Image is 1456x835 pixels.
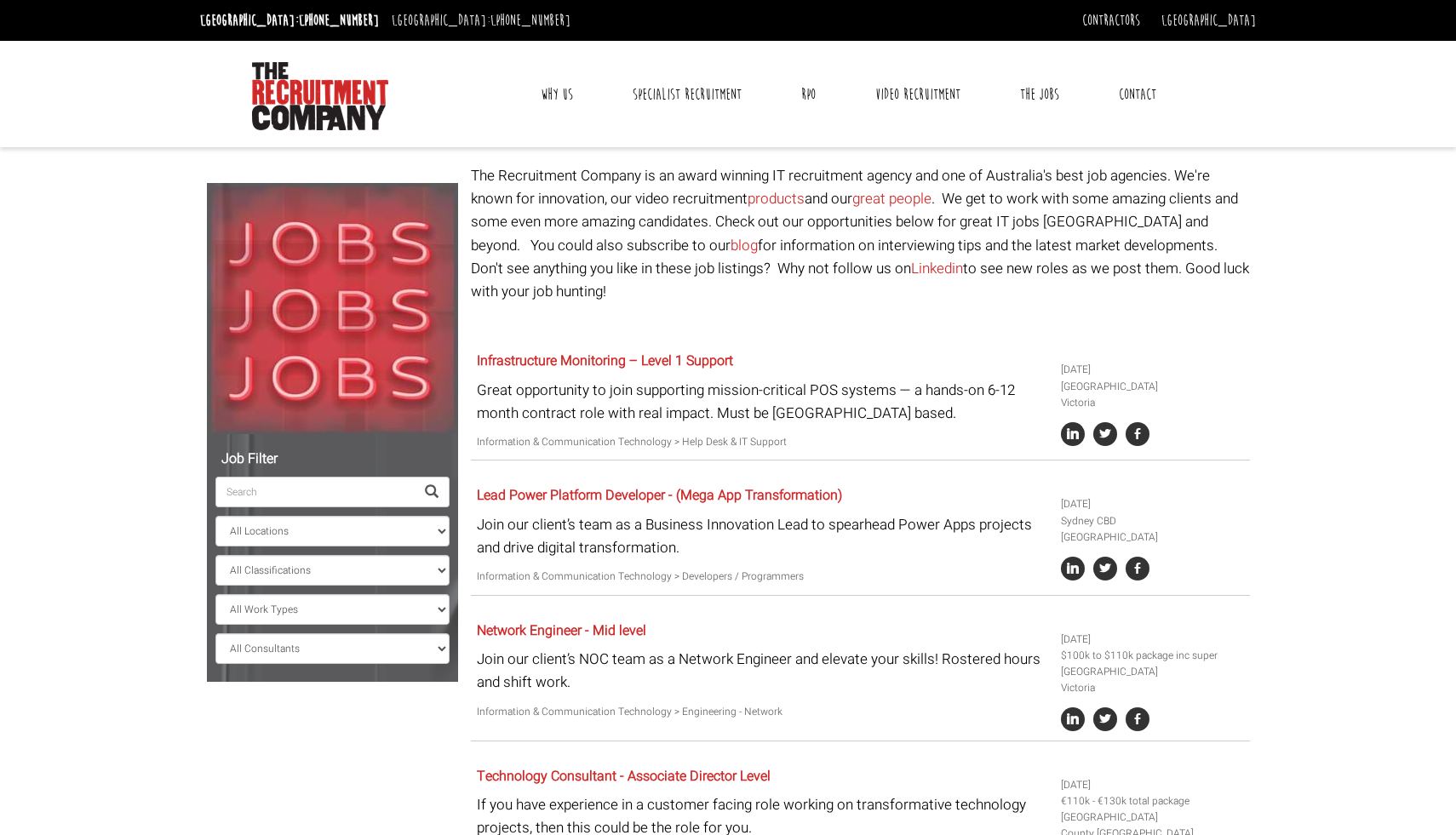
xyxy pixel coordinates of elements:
p: Great opportunity to join supporting mission-critical POS systems — a hands-on 6-12 month contrac... [477,379,1048,425]
a: products [748,188,805,209]
a: Network Engineer - Mid level [477,621,646,641]
li: €110k - €130k total package [1061,793,1243,809]
li: [GEOGRAPHIC_DATA] Victoria [1061,664,1243,696]
p: Information & Communication Technology > Help Desk & IT Support [477,434,1048,450]
input: Search [215,477,415,507]
li: [GEOGRAPHIC_DATA]: [196,7,383,34]
a: blog [731,235,758,256]
a: Contractors [1082,11,1140,30]
a: Linkedin [911,258,963,279]
li: [DATE] [1061,777,1243,793]
img: Jobs, Jobs, Jobs [207,183,458,434]
a: Technology Consultant - Associate Director Level [477,766,771,786]
a: The Jobs [1007,73,1072,116]
p: Information & Communication Technology > Developers / Programmers [477,569,1048,585]
li: [DATE] [1061,496,1243,512]
p: Information & Communication Technology > Engineering - Network [477,704,1048,720]
a: Infrastructure Monitoring – Level 1 Support [477,351,733,371]
p: Join our client’s team as a Business Innovation Lead to spearhead Power Apps projects and drive d... [477,513,1048,559]
p: Join our client’s NOC team as a Network Engineer and elevate your skills! Rostered hours and shif... [477,648,1048,694]
a: Why Us [528,73,586,116]
a: Lead Power Platform Developer - (Mega App Transformation) [477,485,842,506]
h5: Job Filter [215,452,450,467]
img: The Recruitment Company [252,62,388,130]
a: [PHONE_NUMBER] [490,11,570,30]
a: [PHONE_NUMBER] [299,11,379,30]
a: [GEOGRAPHIC_DATA] [1161,11,1256,30]
li: [DATE] [1061,362,1243,378]
a: great people [852,188,931,209]
a: RPO [788,73,828,116]
a: Video Recruitment [863,73,973,116]
a: Contact [1106,73,1169,116]
li: [DATE] [1061,632,1243,648]
li: [GEOGRAPHIC_DATA]: [387,7,575,34]
li: $100k to $110k package inc super [1061,648,1243,664]
a: Specialist Recruitment [620,73,754,116]
p: The Recruitment Company is an award winning IT recruitment agency and one of Australia's best job... [471,164,1250,303]
li: Sydney CBD [GEOGRAPHIC_DATA] [1061,513,1243,546]
li: [GEOGRAPHIC_DATA] Victoria [1061,379,1243,411]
